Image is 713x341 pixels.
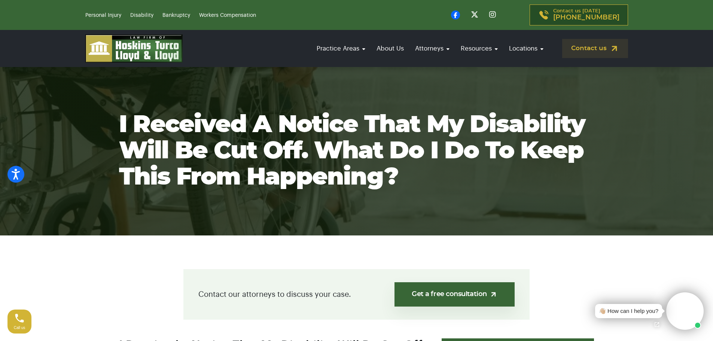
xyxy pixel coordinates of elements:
span: Call us [14,326,25,330]
a: Attorneys [411,38,453,59]
a: About Us [373,38,408,59]
a: Personal Injury [85,13,121,18]
div: Contact our attorneys to discuss your case. [183,269,530,320]
div: 👋🏼 How can I help you? [599,307,658,316]
a: Contact us [562,39,628,58]
img: logo [85,34,183,63]
a: Workers Compensation [199,13,256,18]
a: Open chat [649,317,665,332]
a: Resources [457,38,502,59]
a: Get a free consultation [394,282,515,307]
a: Contact us [DATE][PHONE_NUMBER] [530,4,628,25]
a: Locations [505,38,547,59]
a: Practice Areas [313,38,369,59]
a: Disability [130,13,153,18]
img: arrow-up-right-light.svg [490,290,497,298]
span: [PHONE_NUMBER] [553,14,619,21]
h1: I Received a Notice That My Disability Will Be Cut Off. What Do I Do to Keep This From Happening? [119,112,594,191]
p: Contact us [DATE] [553,9,619,21]
a: Bankruptcy [162,13,190,18]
